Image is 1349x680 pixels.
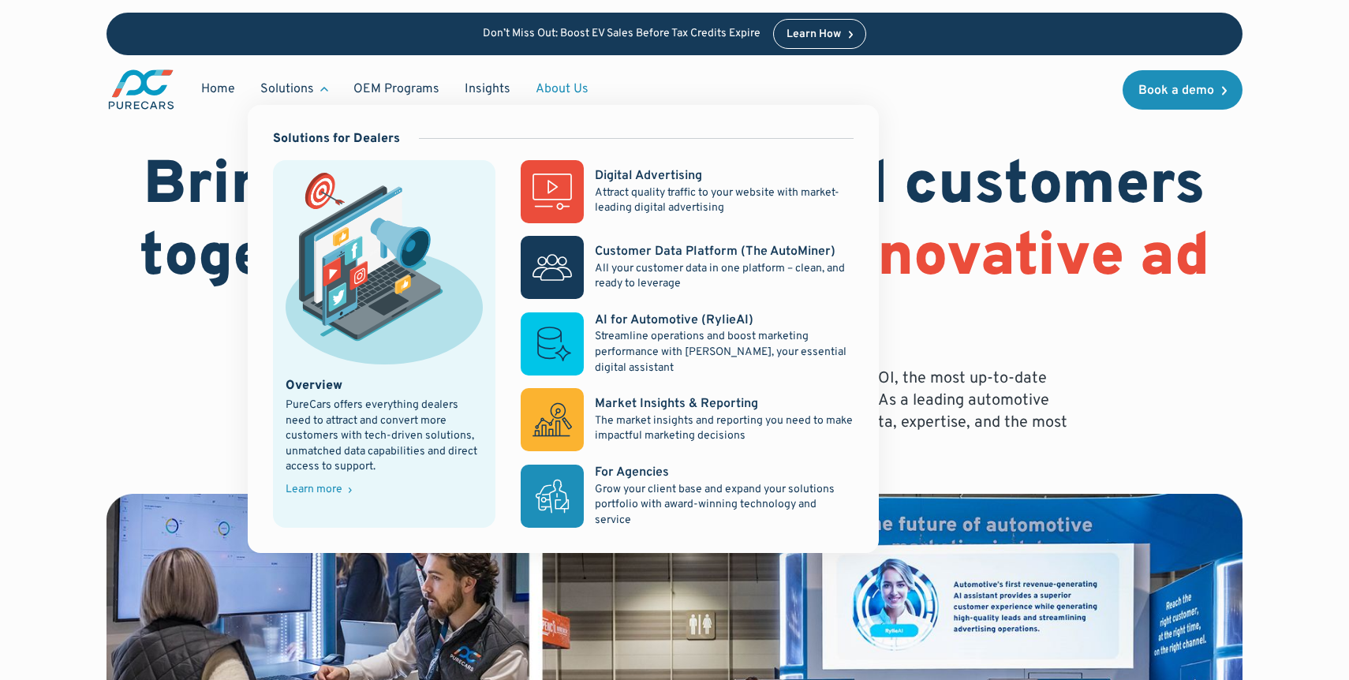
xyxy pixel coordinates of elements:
a: marketing illustration showing social media channels and campaignsOverviewPureCars offers everyth... [273,160,495,528]
div: AI for Automotive (RylieAI) [595,312,753,329]
div: Learn How [787,29,841,40]
a: For AgenciesGrow your client base and expand your solutions portfolio with award-winning technolo... [521,464,854,528]
p: Don’t Miss Out: Boost EV Sales Before Tax Credits Expire [483,28,760,41]
div: Overview [286,377,342,394]
a: Customer Data Platform (The AutoMiner)All your customer data in one platform – clean, and ready t... [521,236,854,299]
img: purecars logo [106,68,176,111]
p: Grow your client base and expand your solutions portfolio with award-winning technology and service [595,482,854,529]
div: Solutions [260,80,314,98]
img: marketing illustration showing social media channels and campaigns [286,173,483,364]
div: Solutions [248,74,341,104]
a: Home [189,74,248,104]
h1: Bringing auto dealers and customers together using the most [106,151,1242,368]
div: Customer Data Platform (The AutoMiner) [595,243,835,260]
div: Solutions for Dealers [273,130,400,148]
a: AI for Automotive (RylieAI)Streamline operations and boost marketing performance with [PERSON_NAM... [521,312,854,375]
div: Market Insights & Reporting [595,395,758,413]
p: The market insights and reporting you need to make impactful marketing decisions [595,413,854,444]
div: Book a demo [1138,84,1214,97]
div: Digital Advertising [595,167,702,185]
div: For Agencies [595,464,669,481]
a: Digital AdvertisingAttract quality traffic to your website with market-leading digital advertising [521,160,854,223]
nav: Solutions [248,105,879,554]
a: OEM Programs [341,74,452,104]
a: About Us [523,74,601,104]
div: PureCars offers everything dealers need to attract and convert more customers with tech-driven so... [286,398,483,475]
a: Book a demo [1123,70,1242,110]
a: Learn How [773,19,867,49]
p: Attract quality traffic to your website with market-leading digital advertising [595,185,854,216]
a: main [106,68,176,111]
p: Streamline operations and boost marketing performance with [PERSON_NAME], your essential digital ... [595,329,854,375]
a: Market Insights & ReportingThe market insights and reporting you need to make impactful marketing... [521,388,854,451]
a: Insights [452,74,523,104]
p: All your customer data in one platform – clean, and ready to leverage [595,261,854,292]
div: Learn more [286,484,342,495]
